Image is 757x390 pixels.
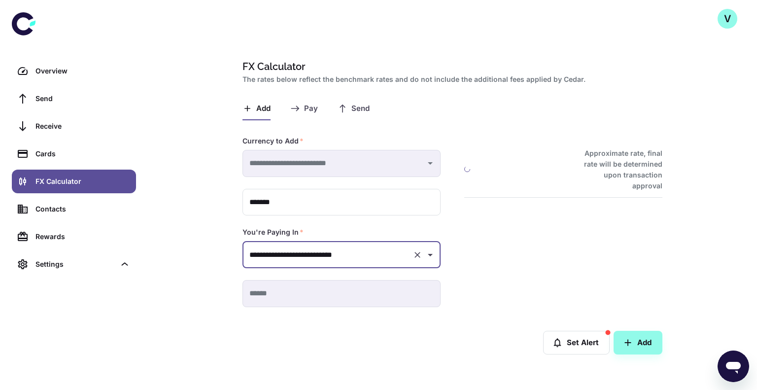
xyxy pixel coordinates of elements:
div: Settings [35,259,115,270]
h6: Approximate rate, final rate will be determined upon transaction approval [573,148,662,191]
button: V [718,9,737,29]
a: Rewards [12,225,136,248]
div: FX Calculator [35,176,130,187]
div: Overview [35,66,130,76]
button: Open [423,248,437,262]
a: Cards [12,142,136,166]
h2: The rates below reflect the benchmark rates and do not include the additional fees applied by Cedar. [242,74,658,85]
span: Send [351,104,370,113]
label: Currency to Add [242,136,304,146]
a: Receive [12,114,136,138]
span: Pay [304,104,318,113]
a: Send [12,87,136,110]
div: Contacts [35,204,130,214]
a: FX Calculator [12,170,136,193]
button: Set Alert [543,331,610,355]
div: Cards [35,148,130,159]
div: Settings [12,252,136,276]
a: Overview [12,59,136,83]
div: Receive [35,121,130,132]
span: Add [256,104,271,113]
div: Send [35,93,130,104]
label: You're Paying In [242,227,304,237]
button: Clear [411,248,424,262]
h1: FX Calculator [242,59,658,74]
iframe: Button to launch messaging window [718,351,749,382]
button: Add [614,331,662,355]
a: Contacts [12,197,136,221]
div: Rewards [35,231,130,242]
